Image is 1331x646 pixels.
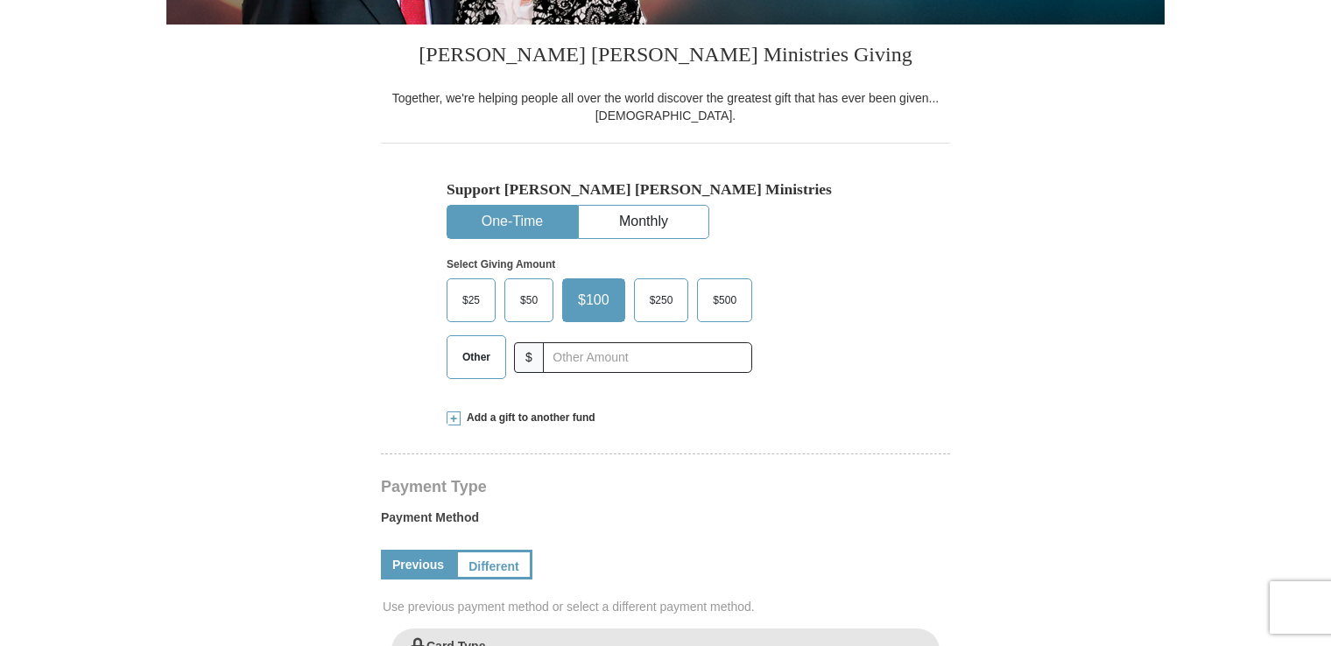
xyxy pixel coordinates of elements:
[447,206,577,238] button: One-Time
[383,598,952,615] span: Use previous payment method or select a different payment method.
[543,342,752,373] input: Other Amount
[461,411,595,425] span: Add a gift to another fund
[381,25,950,89] h3: [PERSON_NAME] [PERSON_NAME] Ministries Giving
[454,344,499,370] span: Other
[381,89,950,124] div: Together, we're helping people all over the world discover the greatest gift that has ever been g...
[447,180,884,199] h5: Support [PERSON_NAME] [PERSON_NAME] Ministries
[454,287,489,313] span: $25
[447,258,555,270] strong: Select Giving Amount
[514,342,544,373] span: $
[511,287,546,313] span: $50
[579,206,708,238] button: Monthly
[641,287,682,313] span: $250
[704,287,745,313] span: $500
[381,509,950,535] label: Payment Method
[569,287,618,313] span: $100
[455,550,532,579] a: Different
[381,480,950,494] h4: Payment Type
[381,550,455,579] a: Previous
